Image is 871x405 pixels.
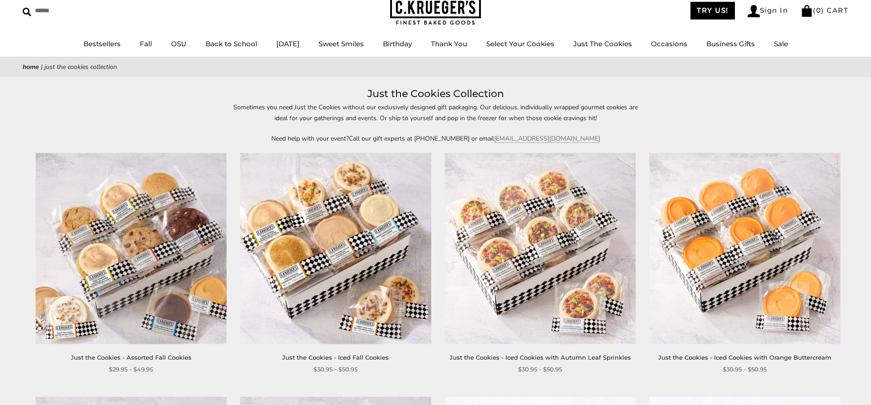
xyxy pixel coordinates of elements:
[774,39,788,48] a: Sale
[445,153,636,344] img: Just the Cookies - Iced Cookies with Autumn Leaf Sprinkles
[282,354,389,361] a: Just the Cookies - Iced Fall Cookies
[690,2,735,20] a: TRY US!
[23,63,39,71] a: Home
[518,365,562,374] span: $30.95 - $50.95
[651,39,687,48] a: Occasions
[486,39,554,48] a: Select Your Cookies
[35,153,226,344] img: Just the Cookies - Assorted Fall Cookies
[23,4,131,18] input: Search
[276,39,299,48] a: [DATE]
[723,365,767,374] span: $30.95 - $50.95
[801,5,813,17] img: Bag
[748,5,760,17] img: Account
[23,62,848,72] nav: breadcrumbs
[41,63,43,71] span: |
[23,8,31,16] img: Search
[816,6,822,15] span: 0
[649,153,840,344] img: Just the Cookies - Iced Cookies with Orange Buttercream
[313,365,357,374] span: $30.95 - $50.95
[206,39,257,48] a: Back to School
[36,86,835,102] h1: Just the Cookies Collection
[227,133,644,144] p: Need help with your event?
[7,371,94,398] iframe: Sign Up via Text for Offers
[318,39,364,48] a: Sweet Smiles
[109,365,153,374] span: $29.95 - $49.95
[431,39,467,48] a: Thank You
[83,39,121,48] a: Bestsellers
[494,134,600,143] a: [EMAIL_ADDRESS][DOMAIN_NAME]
[450,354,631,361] a: Just the Cookies - Iced Cookies with Autumn Leaf Sprinkles
[71,354,191,361] a: Just the Cookies - Assorted Fall Cookies
[658,354,832,361] a: Just the Cookies - Iced Cookies with Orange Buttercream
[383,39,412,48] a: Birthday
[801,6,848,15] a: (0) CART
[706,39,755,48] a: Business Gifts
[240,153,431,344] img: Just the Cookies - Iced Fall Cookies
[44,63,117,71] span: Just the Cookies Collection
[349,134,494,143] span: Call our gift experts at [PHONE_NUMBER] or email
[171,39,186,48] a: OSU
[227,102,644,123] p: Sometimes you need Just the Cookies without our exclusively designed gift packaging. Our deliciou...
[140,39,152,48] a: Fall
[573,39,632,48] a: Just The Cookies
[748,5,788,17] a: Sign In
